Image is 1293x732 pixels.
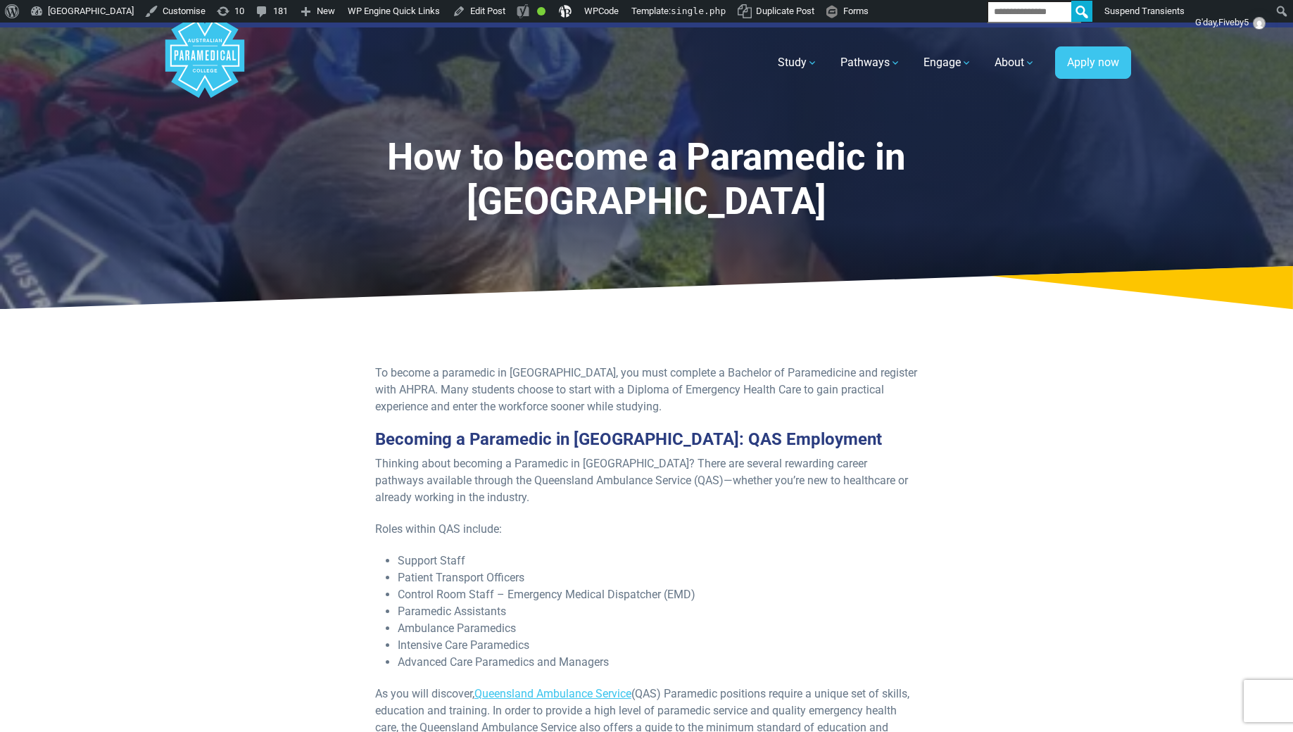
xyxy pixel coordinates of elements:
li: Intensive Care Paramedics [398,637,919,654]
a: Apply now [1055,46,1131,79]
a: Pathways [832,43,909,82]
li: Patient Transport Officers [398,569,919,586]
h1: How to become a Paramedic in [GEOGRAPHIC_DATA] [284,135,1010,225]
li: Support Staff [398,553,919,569]
li: Ambulance Paramedics [398,620,919,637]
a: About [986,43,1044,82]
li: Control Room Staff – Emergency Medical Dispatcher (EMD) [398,586,919,603]
span: Fiveby5 [1218,17,1249,27]
a: Queensland Ambulance Service [474,687,631,700]
a: Study [769,43,826,82]
p: Roles within QAS include: [375,521,919,538]
a: Engage [915,43,980,82]
p: Thinking about becoming a Paramedic in [GEOGRAPHIC_DATA]? There are several rewarding career path... [375,455,919,506]
a: Australian Paramedical College [163,27,247,99]
p: To become a paramedic in [GEOGRAPHIC_DATA], you must complete a Bachelor of Paramedicine and regi... [375,365,919,415]
li: Advanced Care Paramedics and Managers [398,654,919,671]
h3: Becoming a Paramedic in [GEOGRAPHIC_DATA]: QAS Employment [375,429,919,450]
li: Paramedic Assistants [398,603,919,620]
